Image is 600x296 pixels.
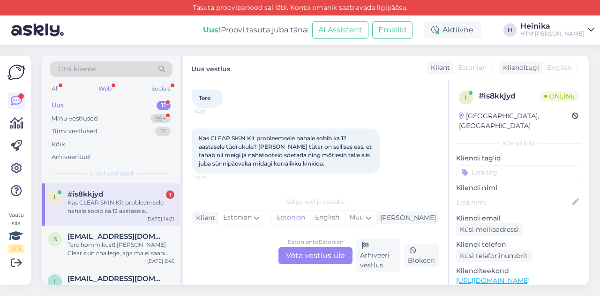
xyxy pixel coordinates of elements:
[7,244,24,253] div: 2 / 3
[203,25,221,34] b: Uus!
[372,21,412,39] button: Emailid
[288,238,344,246] div: Estonian to Estonian
[456,240,581,250] p: Kliendi telefon
[67,241,174,258] div: Tere hommikust! [PERSON_NAME] Clear skin challege, aga ma ei saanud eile videot meilile!
[50,83,60,95] div: All
[278,247,352,264] div: Võta vestlus üle
[458,63,487,73] span: Estonian
[54,193,56,200] span: i
[479,91,540,102] div: # is8kkjyd
[456,276,530,285] a: [URL][DOMAIN_NAME]
[97,83,113,95] div: Web
[520,23,584,30] div: Heinika
[67,190,103,198] span: #is8kkjyd
[272,211,310,225] div: Estonian
[52,140,65,149] div: Kõik
[166,190,174,199] div: 1
[456,139,581,148] div: Kliendi info
[199,135,373,167] span: Kas CLEAR SKIN Kit probleemsele nahale sobib ka 12 aastasele tüdrukule? [PERSON_NAME] tütar on se...
[223,213,252,223] span: Estonian
[157,101,171,110] div: 11
[7,211,24,253] div: Vaata siia
[457,197,570,207] input: Lisa nimi
[199,94,210,101] span: Tere
[52,101,64,110] div: Uus
[312,21,368,39] button: AI Assistent
[146,215,174,222] div: [DATE] 14:21
[53,235,57,243] span: s
[376,213,436,223] div: [PERSON_NAME]
[195,174,230,181] span: 14:24
[195,108,230,115] span: 14:21
[90,169,133,178] span: Uued vestlused
[7,63,25,81] img: Askly Logo
[52,114,98,123] div: Minu vestlused
[52,127,97,136] div: Tiimi vestlused
[58,64,96,74] span: Otsi kliente
[459,111,572,131] div: [GEOGRAPHIC_DATA], [GEOGRAPHIC_DATA]
[150,114,171,123] div: 99+
[67,198,174,215] div: Kas CLEAR SKIN Kit probleemsele nahale sobib ka 12 aastasele tüdrukule? [PERSON_NAME] tütar on se...
[67,232,165,241] span: sirje.puusepp2@mail.ee
[147,258,174,265] div: [DATE] 8:46
[356,239,400,272] div: Arhiveeri vestlus
[52,152,90,162] div: Arhiveeritud
[499,63,539,73] div: Klienditugi
[427,63,450,73] div: Klient
[456,250,532,262] div: Küsi telefoninumbrit
[192,197,439,206] div: Valige keel ja vastake
[192,213,215,223] div: Klient
[150,83,172,95] div: Socials
[456,153,581,163] p: Kliendi tag'id
[456,266,581,276] p: Klienditeekond
[310,211,344,225] div: English
[456,213,581,223] p: Kliendi email
[67,274,165,283] span: ly.kotkas@gmail.com
[520,30,584,38] div: HTM [PERSON_NAME]
[547,63,571,73] span: English
[456,165,581,179] input: Lisa tag
[404,244,439,267] div: Blokeeri
[203,24,308,36] div: Proovi tasuta juba täna:
[349,213,364,221] span: Muu
[456,183,581,193] p: Kliendi nimi
[191,61,230,74] label: Uus vestlus
[465,94,467,101] span: i
[424,22,481,38] div: Aktiivne
[503,23,517,37] div: H
[456,223,523,236] div: Küsi meiliaadressi
[53,278,57,285] span: l
[540,91,578,101] span: Online
[520,23,594,38] a: HeinikaHTM [PERSON_NAME]
[155,127,171,136] div: 17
